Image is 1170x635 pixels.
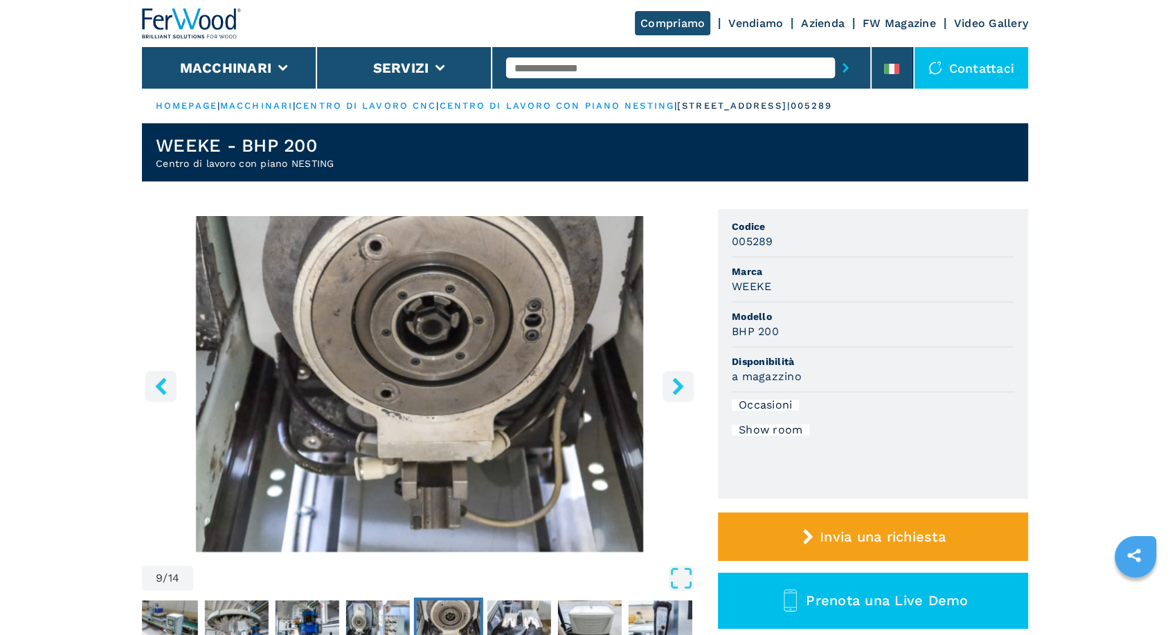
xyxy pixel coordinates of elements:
a: centro di lavoro con piano nesting [439,100,674,111]
span: | [436,100,439,111]
span: | [217,100,220,111]
span: Prenota una Live Demo [806,592,968,609]
a: Azienda [801,17,845,30]
a: FW Magazine [863,17,936,30]
a: HOMEPAGE [156,100,217,111]
a: Video Gallery [954,17,1028,30]
div: Occasioni [732,400,799,411]
a: Compriamo [635,11,710,35]
div: Show room [732,424,809,436]
h3: BHP 200 [732,323,779,339]
span: | [674,100,677,111]
h2: Centro di lavoro con piano NESTING [156,156,334,170]
div: Contattaci [915,47,1029,89]
button: left-button [145,370,177,402]
img: Centro di lavoro con piano NESTING WEEKE BHP 200 [142,216,697,552]
img: Ferwood [142,8,242,39]
span: | [293,100,296,111]
a: sharethis [1117,538,1151,573]
img: Contattaci [928,61,942,75]
span: 14 [168,573,180,584]
p: 005289 [791,100,833,112]
p: [STREET_ADDRESS] | [677,100,791,112]
a: macchinari [220,100,293,111]
button: Macchinari [180,60,272,76]
button: Open Fullscreen [197,566,694,591]
span: Invia una richiesta [820,528,946,545]
h1: WEEKE - BHP 200 [156,134,334,156]
button: right-button [663,370,694,402]
button: Servizi [372,60,429,76]
span: 9 [156,573,163,584]
span: Codice [732,220,1014,233]
div: Go to Slide 9 [142,216,697,552]
button: Invia una richiesta [718,512,1028,561]
h3: WEEKE [732,278,771,294]
iframe: Chat [1111,573,1160,625]
button: submit-button [835,52,856,84]
span: Marca [732,265,1014,278]
h3: 005289 [732,233,773,249]
h3: a magazzino [732,368,802,384]
button: Prenota una Live Demo [718,573,1028,629]
span: / [163,573,168,584]
span: Disponibilità [732,355,1014,368]
span: Modello [732,310,1014,323]
a: Vendiamo [728,17,783,30]
a: centro di lavoro cnc [296,100,436,111]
